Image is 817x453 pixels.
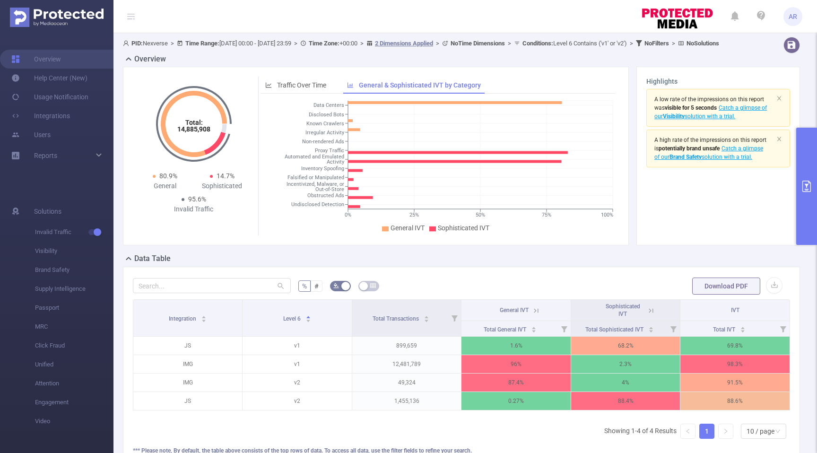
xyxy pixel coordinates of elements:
[34,152,57,159] span: Reports
[644,40,669,47] b: No Filters
[484,326,528,333] span: Total General IVT
[680,337,790,355] p: 69.8%
[359,81,481,89] span: General & Sophisticated IVT by Category
[314,282,319,290] span: #
[776,93,782,104] button: icon: close
[680,392,790,410] p: 88.6%
[283,315,302,322] span: Level 6
[461,374,570,392] p: 87.4%
[35,374,113,393] span: Attention
[606,303,640,317] span: Sophisticated IVT
[648,325,654,331] div: Sort
[11,87,88,106] a: Usage Notification
[35,261,113,279] span: Brand Safety
[177,125,210,133] tspan: 14,885,908
[133,374,242,392] p: IMG
[571,337,680,355] p: 68.2%
[438,224,489,232] span: Sophisticated IVT
[201,314,207,317] i: icon: caret-up
[243,374,351,392] p: v2
[305,130,345,136] tspan: Irregular Activity
[194,181,251,191] div: Sophisticated
[201,318,207,321] i: icon: caret-down
[571,392,680,410] p: 88.4%
[133,337,242,355] p: JS
[123,40,131,46] i: icon: user
[713,326,737,333] span: Total IVT
[352,392,461,410] p: 1,455,136
[287,181,344,187] tspan: Incentivized, Malware, or
[35,242,113,261] span: Visibility
[309,112,344,118] tspan: Disclosed Bots
[663,113,685,120] b: Visibility
[291,202,344,208] tspan: Undisclosed Detection
[680,355,790,373] p: 98.3%
[680,424,695,439] li: Previous Page
[665,105,717,111] b: visible for 5 seconds
[776,96,782,101] i: icon: close
[35,317,113,336] span: MRC
[604,424,677,439] li: Showing 1-4 of 4 Results
[646,77,790,87] h3: Highlights
[306,318,311,321] i: icon: caret-down
[287,174,344,181] tspan: Falsified or Manipulated
[185,119,202,126] tspan: Total:
[669,154,702,160] b: Brand Safety
[649,329,654,331] i: icon: caret-down
[301,166,344,172] tspan: Inventory Spoofing
[302,139,344,145] tspan: Non-rendered Ads
[424,314,429,320] div: Sort
[531,329,537,331] i: icon: caret-down
[34,146,57,165] a: Reports
[165,204,222,214] div: Invalid Traffic
[649,325,654,328] i: icon: caret-up
[217,172,235,180] span: 14.7%
[10,8,104,27] img: Protected Media
[776,321,790,336] i: Filter menu
[313,103,344,109] tspan: Data Centers
[123,40,719,47] span: Nexverse [DATE] 00:00 - [DATE] 23:59 +00:00
[654,96,764,103] span: A low rate of the impressions on this report
[557,321,571,336] i: Filter menu
[201,314,207,320] div: Sort
[35,393,113,412] span: Engagement
[11,106,70,125] a: Integrations
[654,145,720,152] span: is
[627,40,636,47] span: >
[333,283,339,288] i: icon: bg-colors
[133,355,242,373] p: IMG
[476,212,485,218] tspan: 50%
[451,40,505,47] b: No Time Dimensions
[168,40,177,47] span: >
[685,428,691,434] i: icon: left
[11,50,61,69] a: Overview
[243,355,351,373] p: v1
[789,7,797,26] span: AR
[243,337,351,355] p: v1
[306,314,311,317] i: icon: caret-up
[327,159,345,166] tspan: Activity
[35,223,113,242] span: Invalid Traffic
[731,307,739,314] span: IVT
[740,325,745,328] i: icon: caret-up
[747,424,774,438] div: 10 / page
[188,195,206,203] span: 95.6%
[687,40,719,47] b: No Solutions
[35,355,113,374] span: Unified
[522,40,627,47] span: Level 6 Contains ('v1' or 'v2')
[305,314,311,320] div: Sort
[315,186,344,192] tspan: Out-of-Store
[309,40,339,47] b: Time Zone:
[352,374,461,392] p: 49,324
[35,336,113,355] span: Click Fraud
[775,428,781,435] i: icon: down
[542,212,551,218] tspan: 75%
[133,392,242,410] p: JS
[169,315,198,322] span: Integration
[307,193,344,199] tspan: Obstructed Ads
[185,40,219,47] b: Time Range:
[391,224,425,232] span: General IVT
[133,278,291,293] input: Search...
[345,212,351,218] tspan: 0%
[137,181,194,191] div: General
